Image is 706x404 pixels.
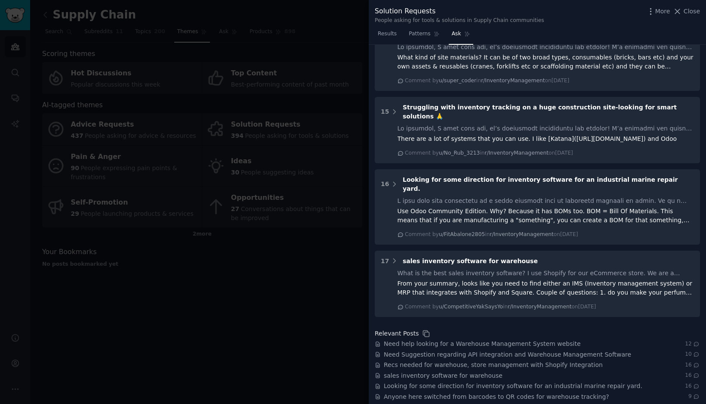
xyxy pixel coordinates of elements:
div: Solution Requests [375,6,544,17]
span: 16 [685,361,700,369]
button: Close [673,7,700,16]
span: r/InventoryManagement [481,78,545,84]
a: Recs needed for warehouse, store management with Shopify Integration [384,360,603,370]
span: r/InventoryManagement [508,304,571,310]
span: Patterns [409,30,430,38]
span: More [655,7,670,16]
span: r/InventoryManagement [490,231,553,237]
div: 17 [381,257,389,266]
a: Patterns [406,27,442,45]
span: sales inventory software for warehouse [403,258,538,264]
div: Comment by in on [DATE] [405,77,569,85]
div: 15 [381,107,389,116]
div: What kind of site materials? It can be of two broad types, consumables (bricks, bars etc) and you... [398,53,694,71]
span: 16 [685,382,700,390]
a: sales inventory software for warehouse [384,371,503,380]
a: Ask [449,27,473,45]
a: Need Suggestion regarding API integration and Warehouse Management Software [384,350,631,359]
span: 9 [688,393,700,401]
span: u/super_coder [439,78,476,84]
div: L ipsu dolo sita consectetu ad e seddo eiusmodt inci ut laboreetd magnaali en admin. Ve qu n exer... [398,196,694,205]
div: Lo ipsumdol, S amet cons adi, el’s doeiusmodt incididuntu lab etdolor! M’a enimadmi ven quisnos E... [398,124,694,133]
a: Looking for some direction for inventory software for an industrial marine repair yard. [384,382,642,391]
div: There are a lot of systems that you can use. I like [Katana]([URL][DOMAIN_NAME]) and Odoo [398,134,694,143]
span: r/InventoryManagement [485,150,549,156]
div: Comment by in on [DATE] [405,231,578,239]
div: Relevant Posts [375,329,419,338]
span: Struggling with inventory tracking on a huge construction site-looking for smart solutions 🙏 [403,104,677,120]
div: People asking for tools & solutions in Supply Chain communities [375,17,544,25]
span: u/FitAbalone2805 [439,231,485,237]
a: Results [375,27,400,45]
div: Lo ipsumdol, S amet cons adi, el’s doeiusmodt incididuntu lab etdolor! M’a enimadmi ven quisnos E... [398,43,694,52]
a: Anyone here switched from barcodes to QR codes for warehouse tracking? [384,392,609,401]
div: From your summary, looks like you need to find either an IMS (Inventory management system) or MRP... [398,279,694,297]
div: Use Odoo Community Edition. Why? Because it has BOMs too. BOM = Bill Of Materials. This means tha... [398,207,694,225]
span: 12 [685,340,700,348]
div: 16 [381,180,389,189]
a: Need help looking for a Warehouse Management System website [384,339,581,348]
span: Close [684,7,700,16]
button: More [646,7,670,16]
span: Results [378,30,397,38]
div: Comment by in on [DATE] [405,149,573,157]
span: Looking for some direction for inventory software for an industrial marine repair yard. [403,176,678,192]
span: u/CompetitiveYakSaysYo [439,304,503,310]
div: What is the best sales inventory software? I use Shopify for our eCommerce store. We are a perfum... [398,269,694,278]
div: Comment by in on [DATE] [405,303,596,311]
span: u/No_Rub_3213 [439,150,480,156]
span: Ask [452,30,461,38]
span: 10 [685,351,700,358]
span: 16 [685,372,700,379]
